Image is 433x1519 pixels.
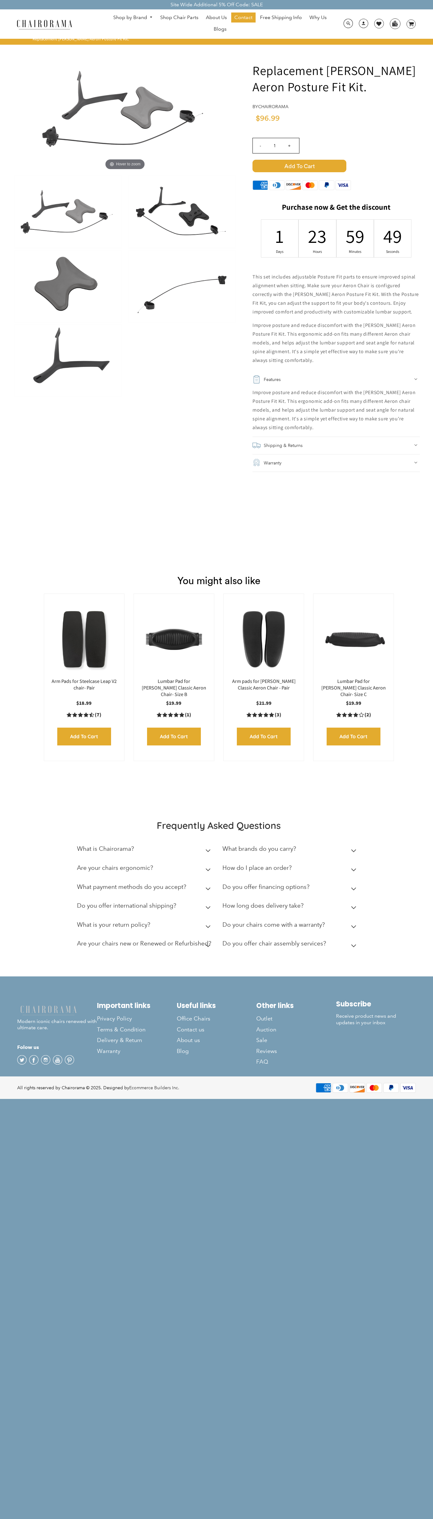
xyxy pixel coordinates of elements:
a: About Us [203,13,230,23]
div: Hours [313,249,322,254]
summary: Shipping & Returns [252,437,420,454]
h2: Important links [97,1001,177,1010]
a: FAQ [256,1056,336,1067]
span: About us [177,1037,200,1044]
div: Minutes [351,249,359,254]
span: Shop Chair Parts [160,14,198,21]
summary: Do you offer chair assembly services? [222,935,359,955]
div: 59 [351,224,359,248]
a: Why Us [306,13,330,23]
img: WhatsApp_Image_2024-07-12_at_16.23.01.webp [390,19,400,28]
a: Outlet [256,1013,336,1024]
span: (3) [275,712,281,718]
input: Add to Cart [57,728,111,745]
h2: Do you offer international shipping? [77,902,176,909]
img: Lumbar Pad for Herman Miller Classic Aeron Chair- Size B - chairorama [140,600,208,678]
img: guarantee.png [252,459,261,467]
a: Office Chairs [177,1013,257,1024]
a: chairorama [258,104,288,109]
summary: Do your chairs come with a warranty? [222,917,359,936]
a: Arm pads for Herman Miller Classic Aeron Chair - Pair - chairorama Arm pads for Herman Miller Cla... [230,600,298,678]
a: Lumbar Pad for [PERSON_NAME] Classic Aeron Chair- Size B [142,678,206,698]
a: Arm Pads for Steelcase Leap V2 chair- Pair [52,678,117,691]
span: Reviews [256,1048,277,1055]
h4: by [252,104,420,109]
summary: What is Chairorama? [77,841,213,860]
a: Ecommerce Builders Inc. [129,1085,179,1090]
button: Add to Cart [252,160,420,172]
img: Replacement Herman Miller Aeron Posture Fit Kit. - chairorama [31,47,219,172]
a: Auction [256,1024,336,1035]
h2: What brands do you carry? [222,845,296,852]
div: Days [276,249,284,254]
h2: Do you offer financing options? [222,883,309,890]
summary: How do I place an order? [222,860,359,879]
a: 4.0 rating (2 votes) [320,711,387,718]
div: Seconds [389,249,397,254]
h2: What is your return policy? [77,921,150,928]
h2: Frequently Asked Questions [77,820,361,831]
summary: What payment methods do you accept? [77,879,213,898]
img: Replacement Herman Miller Aeron Posture Fit Kit. - chairorama [128,250,236,322]
summary: Features [252,371,420,388]
h2: Purchase now & Get the discount [252,203,420,215]
img: Replacement Herman Miller Aeron Posture Fit Kit. - chairorama [128,176,236,248]
span: Terms & Condition [97,1026,145,1033]
a: 4.4 rating (7 votes) [50,711,118,718]
span: Outlet [256,1015,273,1022]
h4: Folow us [17,1044,97,1051]
div: 49 [389,224,397,248]
img: chairorama [13,19,76,30]
a: About us [177,1035,257,1045]
span: $96.99 [256,115,280,122]
span: $19.99 [166,700,181,706]
div: 1 [276,224,284,248]
span: About Us [206,14,227,21]
summary: What is your return policy? [77,917,213,936]
span: Contact us [177,1026,204,1033]
a: Shop Chair Parts [157,13,201,23]
nav: DesktopNavigation [102,13,338,36]
h2: Are your chairs new or Renewed or Refurbished? [77,940,211,947]
a: Contact [231,13,256,23]
h1: Replacement [PERSON_NAME] Aeron Posture Fit Kit. [252,62,420,95]
h2: How long does delivery take? [222,902,303,909]
summary: How long does delivery take? [222,898,359,917]
a: Sale [256,1035,336,1045]
h2: What payment methods do you accept? [77,883,186,890]
a: Free Shipping Info [257,13,305,23]
span: FAQ [256,1058,268,1065]
div: 23 [313,224,322,248]
span: $21.99 [256,700,272,706]
span: Auction [256,1026,276,1033]
a: 5.0 rating (1 votes) [140,711,208,718]
h2: Features [264,375,281,384]
img: Replacement Herman Miller Aeron Posture Fit Kit. - chairorama [14,250,122,322]
span: Office Chairs [177,1015,210,1022]
input: Add to Cart [327,728,380,745]
a: Lumbar Pad for [PERSON_NAME] Classic Aeron Chair- Size C [321,678,386,698]
h2: Shipping & Returns [264,441,303,450]
a: Blogs [211,24,230,34]
summary: Do you offer international shipping? [77,898,213,917]
span: $18.99 [76,700,92,706]
a: Arm pads for [PERSON_NAME] Classic Aeron Chair - Pair [232,678,296,691]
span: (2) [364,712,371,718]
input: + [282,138,297,153]
a: Arm Pads for Steelcase Leap V2 chair- Pair - chairorama Arm Pads for Steelcase Leap V2 chair- Pai... [50,600,118,678]
img: Arm Pads for Steelcase Leap V2 chair- Pair - chairorama [50,600,118,678]
img: Replacement Herman Miller Aeron Posture Fit Kit. - chairorama [14,176,122,248]
div: All rights reserved by Chairorama © 2025. Designed by [17,1085,179,1091]
a: Blog [177,1046,257,1056]
summary: What brands do you carry? [222,841,359,860]
div: 5.0 rating (3 votes) [230,711,298,718]
span: Delivery & Return [97,1037,142,1044]
h2: Do your chairs come with a warranty? [222,921,325,928]
p: Receive product news and updates in your inbox [336,1013,416,1026]
summary: Do you offer financing options? [222,879,359,898]
h1: You might also like [5,568,433,587]
h2: Subscribe [336,1000,416,1008]
span: Privacy Policy [97,1015,132,1022]
input: Add to Cart [237,728,291,745]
